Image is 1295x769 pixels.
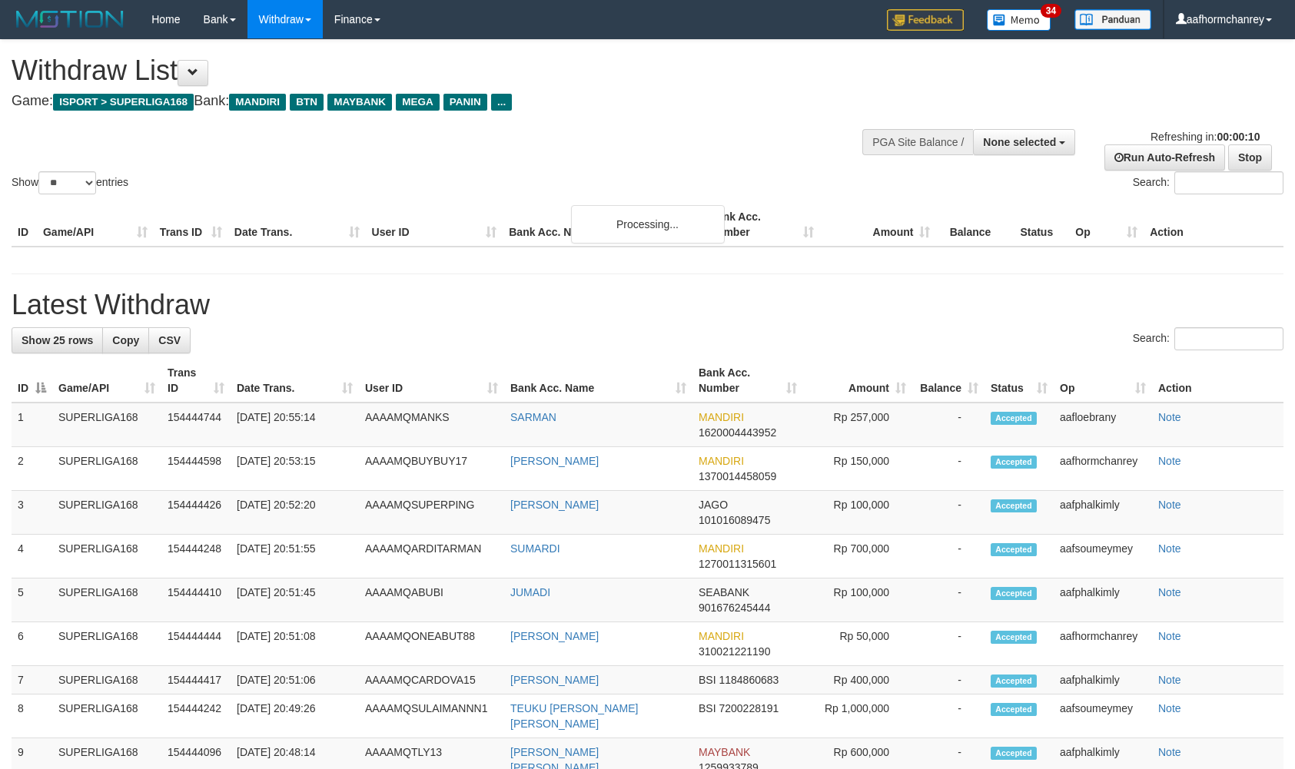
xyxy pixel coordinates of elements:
span: MAYBANK [699,746,750,758]
th: Trans ID [154,203,228,247]
td: 3 [12,491,52,535]
th: Action [1152,359,1283,403]
span: Copy 7200228191 to clipboard [719,702,779,714]
h4: Game: Bank: [12,94,848,109]
td: [DATE] 20:51:06 [231,666,359,694]
td: SUPERLIGA168 [52,622,161,666]
th: Action [1144,203,1283,247]
a: Note [1158,702,1181,714]
h1: Latest Withdraw [12,290,1283,320]
td: 6 [12,622,52,666]
img: panduan.png [1074,9,1151,30]
span: Accepted [991,412,1037,425]
td: 154444417 [161,666,231,694]
th: Game/API: activate to sort column ascending [52,359,161,403]
span: MANDIRI [699,542,744,555]
th: Balance: activate to sort column ascending [912,359,985,403]
span: Accepted [991,456,1037,469]
a: Note [1158,411,1181,423]
th: User ID [366,203,503,247]
td: Rp 257,000 [803,403,912,447]
span: Copy 1270011315601 to clipboard [699,558,776,570]
td: aafloebrany [1054,403,1152,447]
td: aafhormchanrey [1054,622,1152,666]
td: 154444410 [161,578,231,622]
span: Copy 1620004443952 to clipboard [699,426,776,439]
span: JAGO [699,499,728,511]
th: Op [1069,203,1144,247]
td: [DATE] 20:55:14 [231,403,359,447]
td: SUPERLIGA168 [52,403,161,447]
td: 154444248 [161,535,231,578]
th: Bank Acc. Name: activate to sort column ascending [504,359,692,403]
span: Accepted [991,747,1037,760]
span: Show 25 rows [22,334,93,346]
th: Status: activate to sort column ascending [985,359,1054,403]
td: aafsoumeymey [1054,535,1152,578]
span: Copy 901676245444 to clipboard [699,602,770,614]
img: Button%20Memo.svg [987,9,1051,31]
a: TEUKU [PERSON_NAME] [PERSON_NAME] [510,702,638,730]
th: Trans ID: activate to sort column ascending [161,359,231,403]
span: BTN [290,94,324,111]
td: - [912,447,985,491]
img: MOTION_logo.png [12,8,128,31]
span: Accepted [991,587,1037,600]
span: MANDIRI [699,630,744,642]
td: aafphalkimly [1054,578,1152,622]
span: Accepted [991,631,1037,644]
td: [DATE] 20:53:15 [231,447,359,491]
label: Show entries [12,171,128,194]
td: - [912,666,985,694]
td: 154444444 [161,622,231,666]
button: None selected [973,129,1075,155]
th: Bank Acc. Number: activate to sort column ascending [692,359,803,403]
span: MEGA [396,94,440,111]
td: 154444598 [161,447,231,491]
th: Date Trans.: activate to sort column ascending [231,359,359,403]
th: Amount: activate to sort column ascending [803,359,912,403]
a: Show 25 rows [12,327,103,353]
td: - [912,694,985,738]
label: Search: [1133,327,1283,350]
a: JUMADI [510,586,550,598]
td: 154444242 [161,694,231,738]
span: CSV [158,334,181,346]
a: [PERSON_NAME] [510,674,599,686]
td: SUPERLIGA168 [52,447,161,491]
td: 8 [12,694,52,738]
td: Rp 50,000 [803,622,912,666]
th: Bank Acc. Name [503,203,703,247]
a: [PERSON_NAME] [510,630,599,642]
th: Balance [936,203,1014,247]
td: - [912,491,985,535]
td: SUPERLIGA168 [52,491,161,535]
a: Stop [1228,144,1272,171]
a: SARMAN [510,411,556,423]
td: Rp 400,000 [803,666,912,694]
td: - [912,578,985,622]
th: Amount [820,203,937,247]
span: MANDIRI [699,411,744,423]
span: ISPORT > SUPERLIGA168 [53,94,194,111]
span: Accepted [991,675,1037,688]
span: MANDIRI [699,455,744,467]
td: aafphalkimly [1054,491,1152,535]
td: AAAAMQABUBI [359,578,504,622]
span: Copy 1370014458059 to clipboard [699,470,776,482]
span: Refreshing in: [1151,131,1260,143]
strong: 00:00:10 [1217,131,1260,143]
span: None selected [983,136,1056,148]
span: MANDIRI [229,94,286,111]
td: Rp 100,000 [803,578,912,622]
td: [DATE] 20:51:45 [231,578,359,622]
th: Bank Acc. Number [703,203,820,247]
th: Op: activate to sort column ascending [1054,359,1152,403]
a: Run Auto-Refresh [1104,144,1225,171]
a: Note [1158,542,1181,555]
td: AAAAMQONEABUT88 [359,622,504,666]
td: Rp 100,000 [803,491,912,535]
input: Search: [1174,327,1283,350]
td: Rp 700,000 [803,535,912,578]
td: aafphalkimly [1054,666,1152,694]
